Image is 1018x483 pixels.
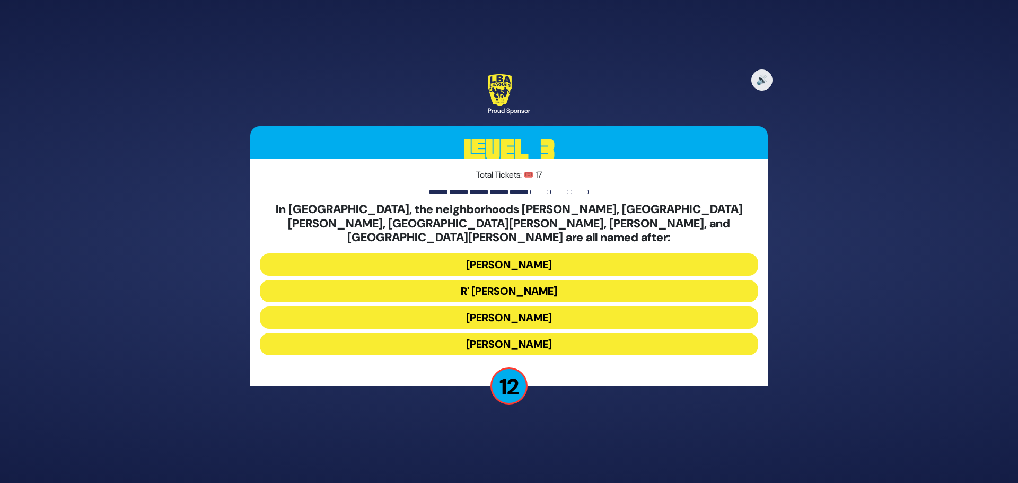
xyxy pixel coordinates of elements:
div: Proud Sponsor [488,106,530,116]
button: R' [PERSON_NAME] [260,280,758,302]
button: 🔊 [751,69,773,91]
button: [PERSON_NAME] [260,253,758,276]
h5: In [GEOGRAPHIC_DATA], the neighborhoods [PERSON_NAME], [GEOGRAPHIC_DATA][PERSON_NAME], [GEOGRAPHI... [260,203,758,244]
img: LBA [488,74,512,106]
button: [PERSON_NAME] [260,306,758,329]
p: Total Tickets: 🎟️ 17 [260,169,758,181]
p: 12 [490,367,528,405]
h3: Level 3 [250,126,768,174]
button: [PERSON_NAME] [260,333,758,355]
